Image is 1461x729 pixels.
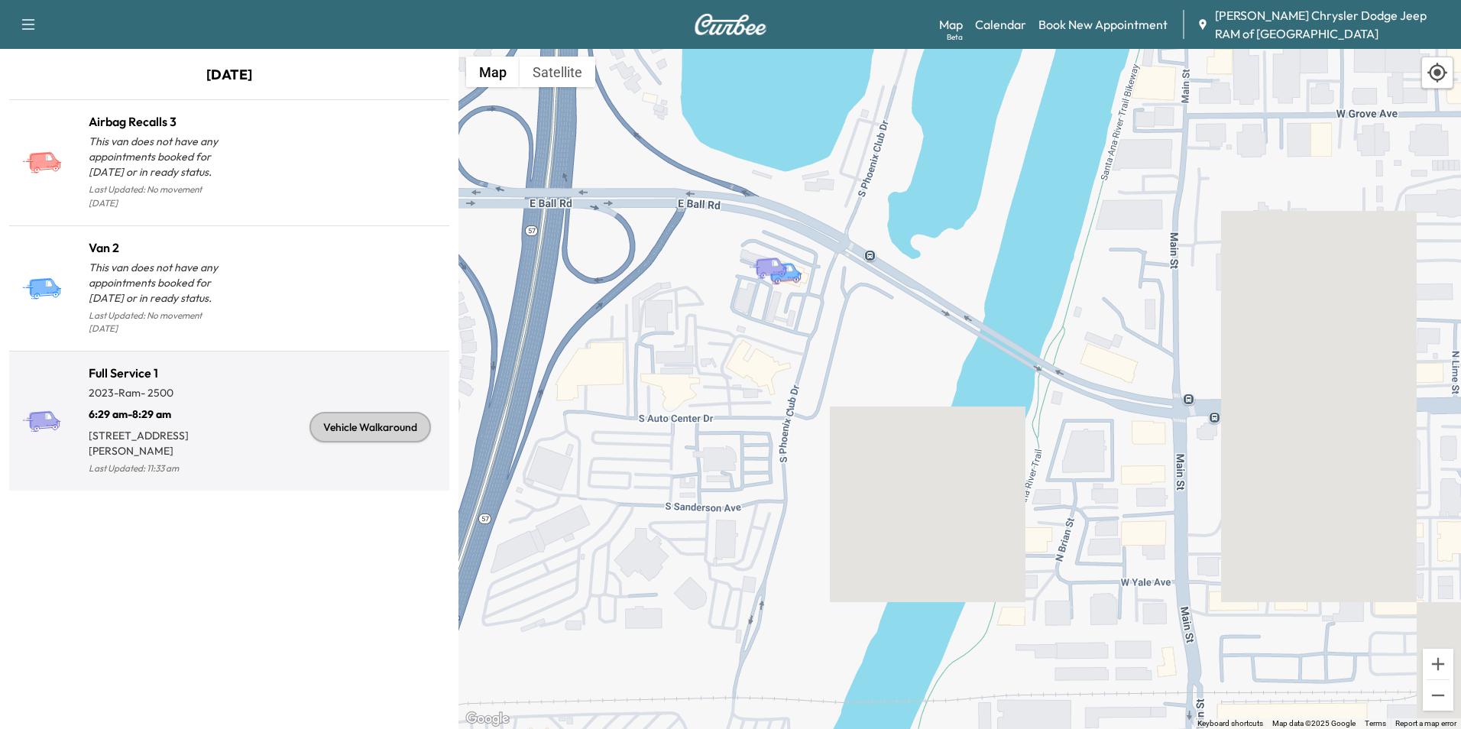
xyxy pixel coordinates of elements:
[1038,15,1168,34] a: Book New Appointment
[89,400,229,422] p: 6:29 am - 8:29 am
[89,112,229,131] h1: Airbag Recalls 3
[1197,718,1263,729] button: Keyboard shortcuts
[694,14,767,35] img: Curbee Logo
[748,241,802,267] gmp-advanced-marker: Full Service 1
[462,709,513,729] a: Open this area in Google Maps (opens a new window)
[1365,719,1386,727] a: Terms (opens in new tab)
[939,15,963,34] a: MapBeta
[89,260,229,306] p: This van does not have any appointments booked for [DATE] or in ready status.
[466,57,520,87] button: Show street map
[89,238,229,257] h1: Van 2
[89,458,229,478] p: Last Updated: 11:33 am
[89,134,229,180] p: This van does not have any appointments booked for [DATE] or in ready status.
[89,364,229,382] h1: Full Service 1
[947,31,963,43] div: Beta
[309,412,431,442] div: Vehicle Walkaround
[975,15,1026,34] a: Calendar
[89,306,229,339] p: Last Updated: No movement [DATE]
[1395,719,1456,727] a: Report a map error
[462,709,513,729] img: Google
[89,422,229,458] p: [STREET_ADDRESS][PERSON_NAME]
[89,385,229,400] p: 2023 - Ram - 2500
[89,180,229,213] p: Last Updated: No movement [DATE]
[1272,719,1356,727] span: Map data ©2025 Google
[1423,649,1453,679] button: Zoom in
[1215,6,1449,43] span: [PERSON_NAME] Chrysler Dodge Jeep RAM of [GEOGRAPHIC_DATA]
[520,57,595,87] button: Show satellite imagery
[1423,680,1453,711] button: Zoom out
[1421,57,1453,89] div: Recenter map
